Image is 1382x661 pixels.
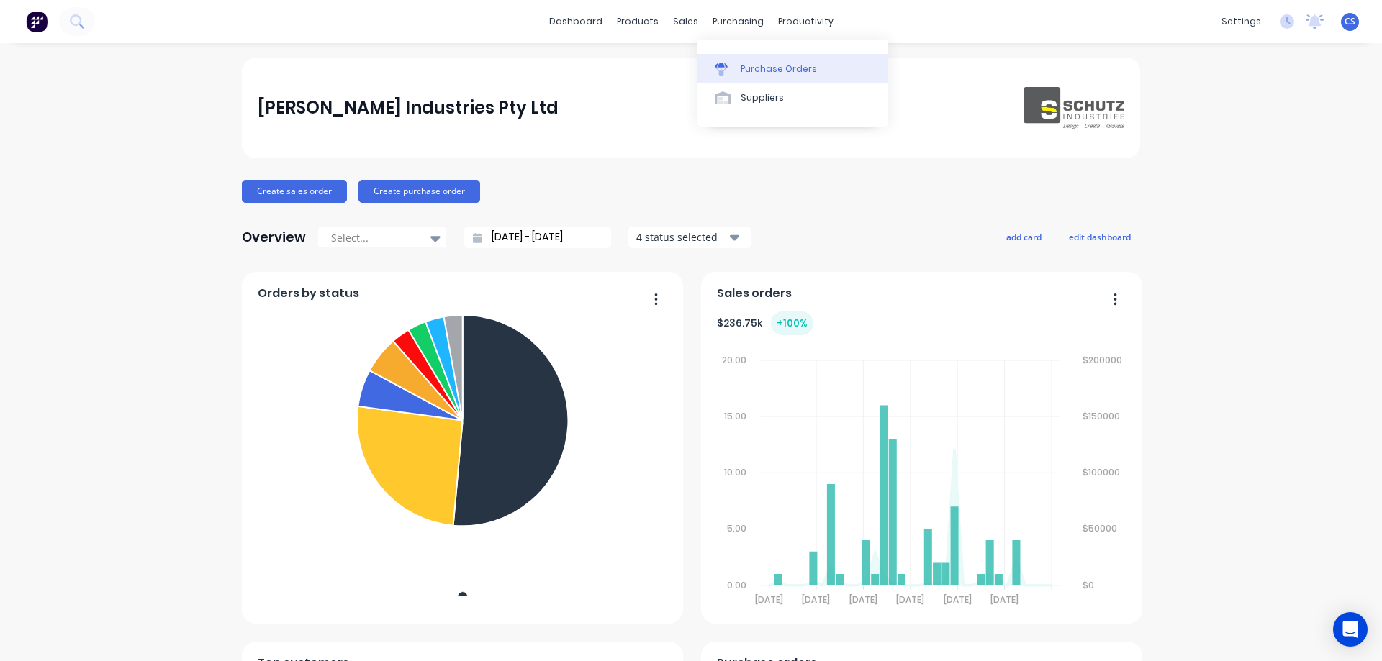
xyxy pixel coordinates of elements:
a: Suppliers [697,83,888,112]
button: 4 status selected [628,227,751,248]
button: Create sales order [242,180,347,203]
a: Purchase Orders [697,54,888,83]
div: [PERSON_NAME] Industries Pty Ltd [258,94,559,122]
tspan: [DATE] [896,593,924,606]
tspan: 10.00 [724,466,746,478]
div: 4 status selected [636,229,727,245]
tspan: [DATE] [802,593,830,606]
button: add card [997,227,1051,246]
div: Overview [242,223,306,252]
tspan: $0 [1083,579,1094,591]
tspan: [DATE] [990,593,1019,606]
tspan: [DATE] [944,593,972,606]
a: dashboard [542,11,610,32]
div: settings [1214,11,1268,32]
div: + 100 % [771,311,813,335]
tspan: [DATE] [849,593,877,606]
div: sales [666,11,705,32]
button: edit dashboard [1060,227,1140,246]
span: CS [1345,15,1355,28]
img: Schutz Industries Pty Ltd [1024,87,1124,129]
tspan: $200000 [1083,354,1122,366]
div: $ 236.75k [717,311,813,335]
div: Purchase Orders [741,63,817,76]
tspan: 0.00 [727,579,746,591]
div: products [610,11,666,32]
div: productivity [771,11,841,32]
tspan: $150000 [1083,410,1120,422]
span: Orders by status [258,285,359,302]
tspan: [DATE] [755,593,783,606]
tspan: $50000 [1083,523,1117,535]
div: Open Intercom Messenger [1333,612,1368,647]
img: Factory [26,11,48,32]
tspan: 15.00 [724,410,746,422]
tspan: 20.00 [722,354,746,366]
tspan: 5.00 [727,523,746,535]
tspan: $100000 [1083,466,1120,478]
div: purchasing [705,11,771,32]
button: Create purchase order [358,180,480,203]
span: Sales orders [717,285,792,302]
div: Suppliers [741,91,784,104]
